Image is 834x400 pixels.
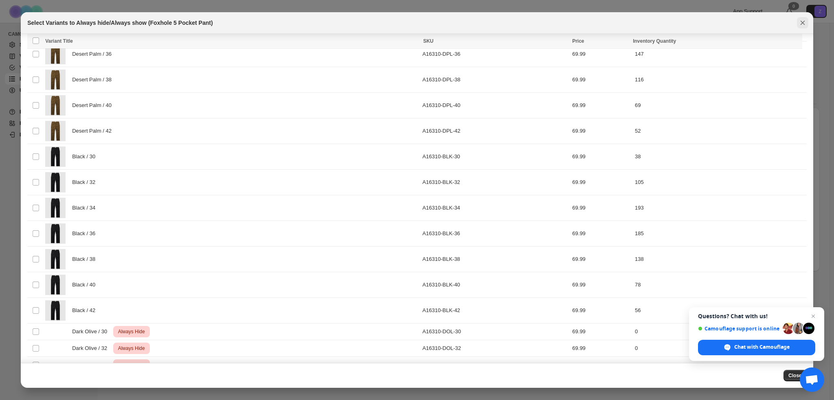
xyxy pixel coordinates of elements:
[45,95,66,116] img: Everyday_Pant_Desert_Palm_1.jpg
[27,19,213,27] h2: Select Variants to Always hide/Always show (Foxhole 5 Pocket Pant)
[420,144,570,170] td: A16310-BLK-30
[633,38,676,44] span: Inventory Quantity
[570,221,632,247] td: 69.99
[570,298,632,323] td: 69.99
[632,93,807,118] td: 69
[698,326,780,332] span: Camouflage support is online
[632,221,807,247] td: 185
[45,223,66,244] img: Everyday_Pant_Black_1.jpg
[570,323,632,340] td: 69.99
[788,372,802,379] span: Close
[570,340,632,357] td: 69.99
[72,306,100,315] span: Black / 42
[420,357,570,374] td: A16310-DOL-34
[72,344,112,352] span: Dark Olive / 32
[800,367,824,392] div: Open chat
[116,360,147,370] span: Always Hide
[698,313,815,319] span: Questions? Chat with us!
[570,170,632,195] td: 69.99
[45,249,66,269] img: Everyday_Pant_Black_1.jpg
[420,340,570,357] td: A16310-DOL-32
[632,67,807,93] td: 116
[570,42,632,67] td: 69.99
[72,361,112,369] span: Dark Olive / 34
[632,195,807,221] td: 193
[72,127,116,135] span: Desert Palm / 42
[808,311,818,321] span: Close chat
[45,146,66,167] img: Everyday_Pant_Black_1.jpg
[72,281,100,289] span: Black / 40
[570,195,632,221] td: 69.99
[420,221,570,247] td: A16310-BLK-36
[632,42,807,67] td: 147
[570,357,632,374] td: 69.99
[570,144,632,170] td: 69.99
[420,247,570,272] td: A16310-BLK-38
[632,272,807,298] td: 78
[420,195,570,221] td: A16310-BLK-34
[570,272,632,298] td: 69.99
[45,275,66,295] img: Everyday_Pant_Black_1.jpg
[72,204,100,212] span: Black / 34
[420,272,570,298] td: A16310-BLK-40
[420,118,570,144] td: A16310-DPL-42
[734,343,790,351] span: Chat with Camouflage
[45,44,66,64] img: Everyday_Pant_Desert_Palm_1.jpg
[45,70,66,90] img: Everyday_Pant_Desert_Palm_1.jpg
[632,170,807,195] td: 105
[72,230,100,238] span: Black / 36
[116,327,147,337] span: Always Hide
[45,300,66,321] img: Everyday_Pant_Black_1.jpg
[72,255,100,263] span: Black / 38
[632,118,807,144] td: 52
[45,172,66,192] img: Everyday_Pant_Black_1.jpg
[632,323,807,340] td: 0
[423,38,433,44] span: SKU
[570,247,632,272] td: 69.99
[72,101,116,109] span: Desert Palm / 40
[570,118,632,144] td: 69.99
[797,17,808,28] button: Close
[572,38,584,44] span: Price
[632,357,807,374] td: 0
[420,67,570,93] td: A16310-DPL-38
[784,370,807,381] button: Close
[72,153,100,161] span: Black / 30
[632,340,807,357] td: 0
[570,93,632,118] td: 69.99
[116,343,147,353] span: Always Hide
[72,178,100,186] span: Black / 32
[72,50,116,58] span: Desert Palm / 36
[632,298,807,323] td: 56
[698,340,815,355] div: Chat with Camouflage
[420,170,570,195] td: A16310-BLK-32
[570,67,632,93] td: 69.99
[45,38,73,44] span: Variant Title
[420,323,570,340] td: A16310-DOL-30
[72,328,112,336] span: Dark Olive / 30
[72,76,116,84] span: Desert Palm / 38
[632,144,807,170] td: 38
[45,121,66,141] img: Everyday_Pant_Desert_Palm_1.jpg
[45,198,66,218] img: Everyday_Pant_Black_1.jpg
[420,42,570,67] td: A16310-DPL-36
[420,93,570,118] td: A16310-DPL-40
[632,247,807,272] td: 138
[420,298,570,323] td: A16310-BLK-42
